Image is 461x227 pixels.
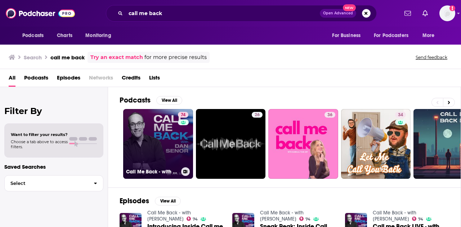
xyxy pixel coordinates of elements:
button: open menu [417,29,444,42]
span: For Business [332,31,361,41]
a: 34 [341,109,411,179]
a: 74 [412,217,424,221]
a: 74 [187,217,198,221]
input: Search podcasts, credits, & more... [126,8,320,19]
span: 26 [255,112,260,119]
a: 74 [178,112,188,118]
a: 36 [268,109,338,179]
button: open menu [369,29,419,42]
span: 74 [193,218,198,221]
h3: Call Me Back - with [PERSON_NAME] [126,169,178,175]
a: Call Me Back - with Dan Senor [373,210,416,222]
a: Podcasts [24,72,48,87]
button: Show profile menu [439,5,455,21]
a: 26 [196,109,266,179]
a: PodcastsView All [120,96,182,105]
span: Want to filter your results? [11,132,68,137]
div: Search podcasts, credits, & more... [106,5,377,22]
a: EpisodesView All [120,196,181,205]
span: New [343,4,356,11]
span: For Podcasters [374,31,408,41]
h2: Podcasts [120,96,151,105]
a: 36 [325,112,335,118]
svg: Add a profile image [449,5,455,11]
span: 36 [327,112,332,119]
button: Select [4,175,103,191]
button: View All [155,197,181,205]
h2: Episodes [120,196,149,205]
a: 26 [252,112,263,118]
a: 34 [395,112,406,118]
img: Podchaser - Follow, Share and Rate Podcasts [6,6,75,20]
button: open menu [17,29,53,42]
span: More [422,31,435,41]
span: Open Advanced [323,12,353,15]
a: Credits [122,72,140,87]
a: Charts [52,29,77,42]
span: Select [5,181,88,186]
a: Episodes [57,72,80,87]
a: Show notifications dropdown [420,7,431,19]
span: Logged in as gabrielle.gantz [439,5,455,21]
span: Networks [89,72,113,87]
a: Call Me Back - with Dan Senor [260,210,304,222]
button: View All [156,96,182,105]
h2: Filter By [4,106,103,116]
a: 74Call Me Back - with [PERSON_NAME] [123,109,193,179]
span: 74 [418,218,423,221]
span: Charts [57,31,72,41]
img: User Profile [439,5,455,21]
a: Try an exact match [90,53,143,62]
h3: call me back [50,54,85,61]
span: Choose a tab above to access filters. [11,139,68,149]
span: 74 [181,112,185,119]
a: 74 [299,217,311,221]
a: Show notifications dropdown [402,7,414,19]
a: All [9,72,15,87]
button: open menu [80,29,120,42]
span: Monitoring [85,31,111,41]
span: 34 [398,112,403,119]
a: Call Me Back - with Dan Senor [147,210,191,222]
span: 74 [305,218,310,221]
button: open menu [327,29,370,42]
h3: Search [24,54,42,61]
span: Podcasts [22,31,44,41]
p: Saved Searches [4,163,103,170]
span: for more precise results [144,53,207,62]
button: Open AdvancedNew [320,9,356,18]
button: Send feedback [413,54,449,60]
a: Lists [149,72,160,87]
